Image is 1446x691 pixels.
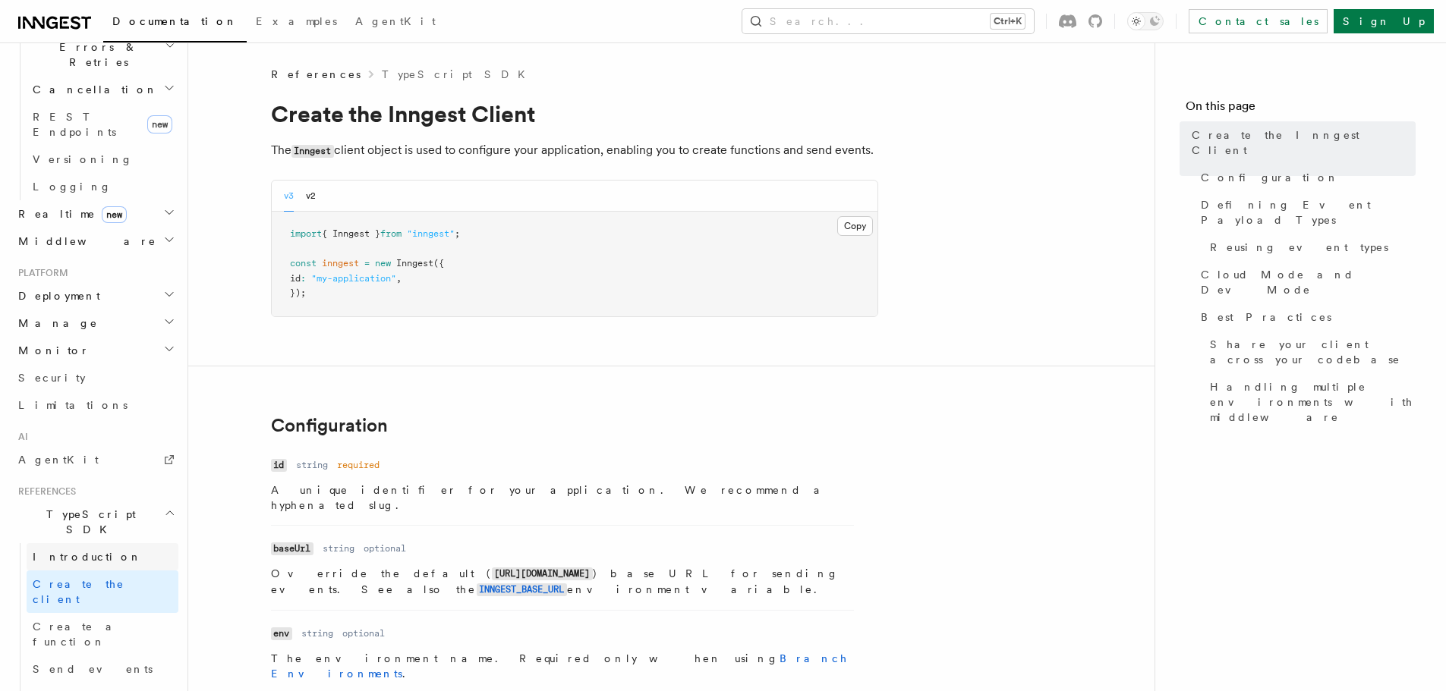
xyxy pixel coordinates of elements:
[1201,309,1331,325] span: Best Practices
[27,173,178,200] a: Logging
[27,146,178,173] a: Versioning
[396,273,402,284] span: ,
[271,140,878,162] p: The client object is used to configure your application, enabling you to create functions and sen...
[1195,164,1416,191] a: Configuration
[18,399,128,411] span: Limitations
[1210,337,1416,367] span: Share your client across your codebase
[375,258,391,269] span: new
[1201,170,1339,185] span: Configuration
[1192,127,1416,158] span: Create the Inngest Client
[12,343,90,358] span: Monitor
[18,372,86,384] span: Security
[1210,240,1388,255] span: Reusing event types
[1186,121,1416,164] a: Create the Inngest Client
[380,228,402,239] span: from
[12,446,178,473] a: AgentKit
[271,100,878,127] h1: Create the Inngest Client
[455,228,460,239] span: ;
[271,651,854,681] p: The environment name. Required only when using .
[271,67,361,82] span: References
[290,273,301,284] span: id
[147,115,172,133] span: new
[290,287,306,298] span: });
[837,216,873,236] button: Copy
[27,613,178,655] a: Create a function
[1127,12,1164,30] button: Toggle dark mode
[433,258,444,269] span: ({
[1195,303,1416,331] a: Best Practices
[271,566,854,598] p: Override the default ( ) base URL for sending events. See also the environment variable.
[337,459,380,471] dd: required
[18,454,99,466] span: AgentKit
[364,258,370,269] span: =
[12,282,178,309] button: Deployment
[355,15,436,27] span: AgentKit
[27,39,165,70] span: Errors & Retries
[33,551,142,563] span: Introduction
[33,578,124,605] span: Create the client
[1204,331,1416,373] a: Share your client across your codebase
[12,337,178,364] button: Monitor
[33,111,116,138] span: REST Endpoints
[1186,97,1416,121] h4: On this page
[1201,267,1416,297] span: Cloud Mode and Dev Mode
[12,431,28,443] span: AI
[407,228,455,239] span: "inngest"
[271,459,287,472] code: id
[301,273,306,284] span: :
[12,507,164,537] span: TypeScript SDK
[12,267,68,279] span: Platform
[33,181,112,193] span: Logging
[27,543,178,570] a: Introduction
[1195,191,1416,234] a: Defining Event Payload Types
[27,76,178,103] button: Cancellation
[306,181,316,212] button: v2
[396,258,433,269] span: Inngest
[296,459,328,471] dd: string
[12,228,178,255] button: Middleware
[301,627,333,639] dd: string
[364,542,406,554] dd: optional
[311,273,396,284] span: "my-application"
[271,415,388,436] a: Configuration
[12,288,100,303] span: Deployment
[271,542,313,555] code: baseUrl
[12,234,156,249] span: Middleware
[27,33,178,76] button: Errors & Retries
[382,67,534,82] a: TypeScript SDK
[291,145,334,158] code: Inngest
[27,655,178,683] a: Send events
[323,542,354,554] dd: string
[27,82,158,97] span: Cancellation
[12,206,127,221] span: Realtime
[12,309,178,337] button: Manage
[33,153,133,165] span: Versioning
[271,482,854,513] p: A unique identifier for your application. We recommend a hyphenated slug.
[1334,9,1434,33] a: Sign Up
[12,485,76,498] span: References
[247,5,346,41] a: Examples
[27,103,178,146] a: REST Endpointsnew
[290,228,322,239] span: import
[12,316,98,331] span: Manage
[477,583,567,596] code: INNGEST_BASE_URL
[477,583,567,595] a: INNGEST_BASE_URL
[12,364,178,391] a: Security
[284,181,294,212] button: v3
[1210,379,1416,425] span: Handling multiple environments with middleware
[322,258,359,269] span: inngest
[271,627,292,640] code: env
[742,9,1034,33] button: Search...Ctrl+K
[346,5,445,41] a: AgentKit
[256,15,337,27] span: Examples
[102,206,127,223] span: new
[12,200,178,228] button: Realtimenew
[271,652,848,680] a: Branch Environments
[342,627,385,639] dd: optional
[1201,197,1416,228] span: Defining Event Payload Types
[290,258,317,269] span: const
[492,567,593,580] code: [URL][DOMAIN_NAME]
[27,570,178,613] a: Create the client
[103,5,247,42] a: Documentation
[33,663,153,675] span: Send events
